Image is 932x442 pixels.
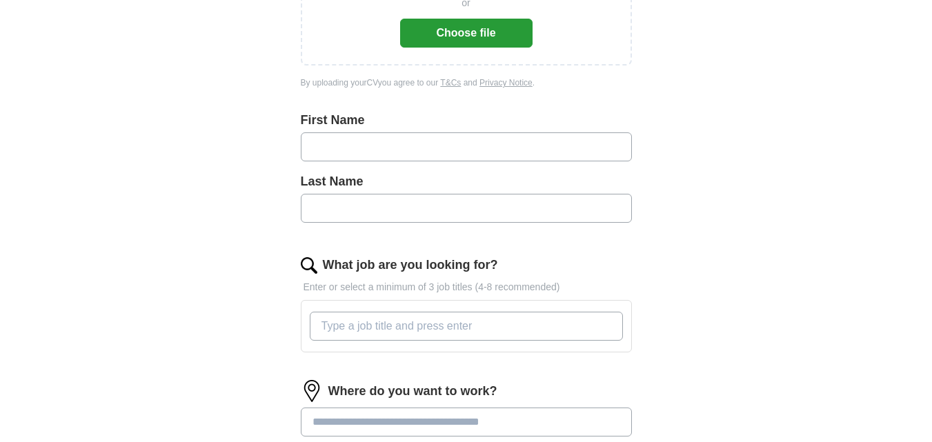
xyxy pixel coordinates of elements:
a: T&Cs [440,78,461,88]
label: What job are you looking for? [323,256,498,274]
a: Privacy Notice [479,78,533,88]
p: Enter or select a minimum of 3 job titles (4-8 recommended) [301,280,632,294]
label: Last Name [301,172,632,191]
div: By uploading your CV you agree to our and . [301,77,632,89]
button: Choose file [400,19,533,48]
img: search.png [301,257,317,274]
input: Type a job title and press enter [310,312,623,341]
label: First Name [301,111,632,130]
img: location.png [301,380,323,402]
label: Where do you want to work? [328,382,497,401]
